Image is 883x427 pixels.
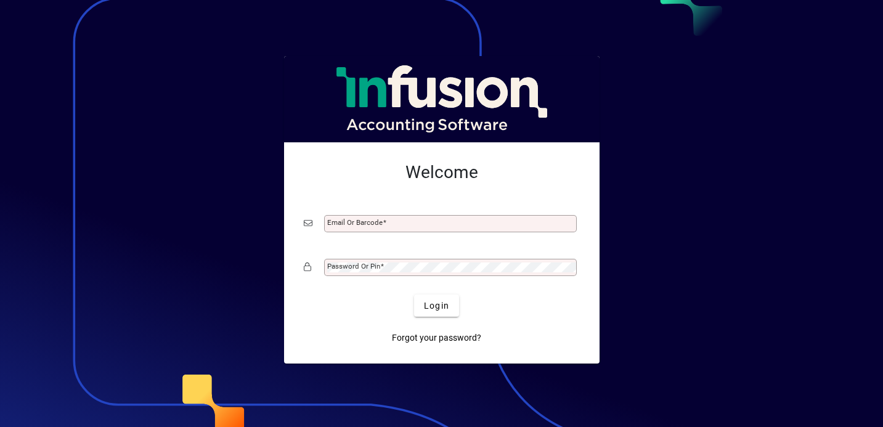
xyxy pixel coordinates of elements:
[414,295,459,317] button: Login
[387,327,486,349] a: Forgot your password?
[327,218,383,227] mat-label: Email or Barcode
[327,262,380,270] mat-label: Password or Pin
[392,331,481,344] span: Forgot your password?
[304,162,580,183] h2: Welcome
[424,299,449,312] span: Login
